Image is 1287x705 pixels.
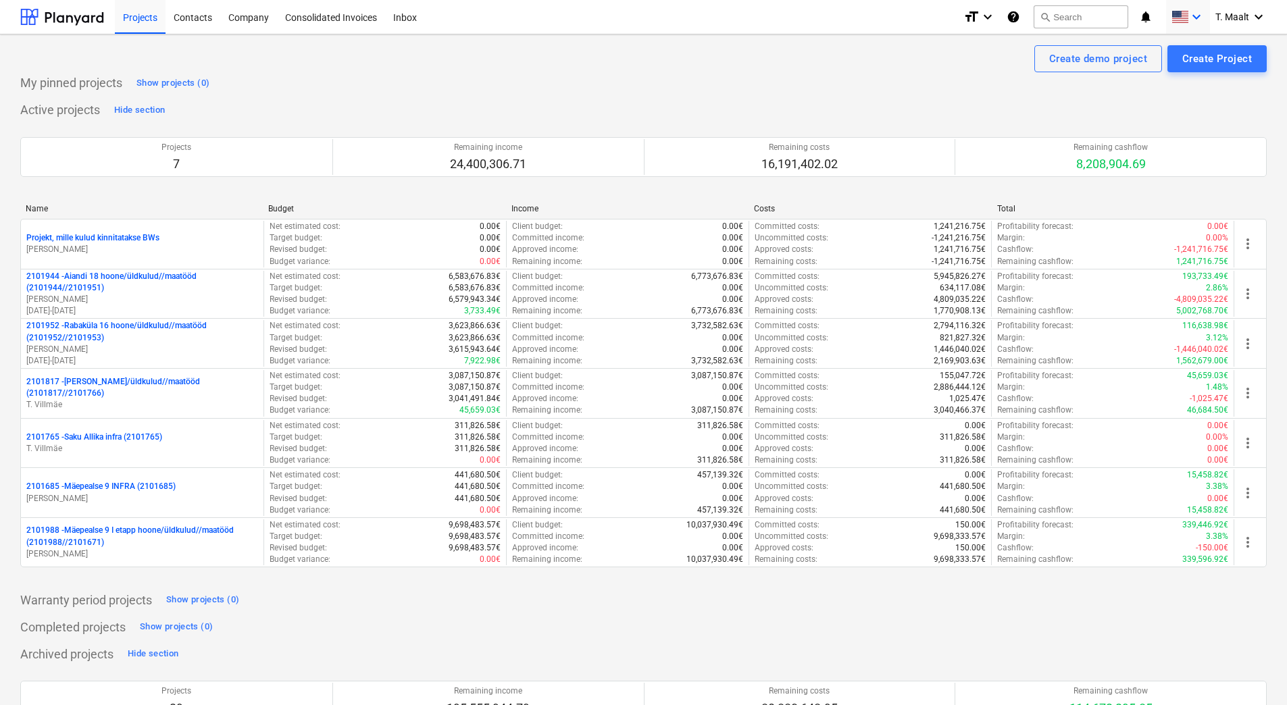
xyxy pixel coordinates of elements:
[755,504,817,516] p: Remaining costs :
[270,382,322,393] p: Target budget :
[686,554,743,565] p: 10,037,930.49€
[997,232,1025,244] p: Margin :
[512,531,584,542] p: Committed income :
[934,531,986,542] p: 9,698,333.57€
[997,332,1025,344] p: Margin :
[963,9,980,25] i: format_size
[997,443,1034,454] p: Cashflow :
[26,244,258,255] p: [PERSON_NAME]
[997,370,1074,382] p: Profitability forecast :
[1187,404,1228,416] p: 46,684.50€
[934,221,986,232] p: 1,241,216.75€
[464,355,501,367] p: 7,922.98€
[932,232,986,244] p: -1,241,216.75€
[1240,236,1256,252] span: more_vert
[965,493,986,504] p: 0.00€
[512,294,578,305] p: Approved income :
[449,382,501,393] p: 3,087,150.87€
[934,382,986,393] p: 2,886,444.12€
[26,525,258,559] div: 2101988 -Mäepealse 9 I etapp hoone/üldkulud//maatööd (2101988//2101671)[PERSON_NAME]
[459,404,501,416] p: 45,659.03€
[455,493,501,504] p: 441,680.50€
[1182,50,1252,68] div: Create Project
[512,554,582,565] p: Remaining income :
[722,382,743,393] p: 0.00€
[761,142,838,153] p: Remaining costs
[722,256,743,267] p: 0.00€
[512,232,584,244] p: Committed income :
[512,320,563,332] p: Client budget :
[1174,344,1228,355] p: -1,446,040.02€
[1206,481,1228,492] p: 3.38%
[934,554,986,565] p: 9,698,333.57€
[512,344,578,355] p: Approved income :
[1207,454,1228,466] p: 0.00€
[940,432,986,443] p: 311,826.58€
[161,156,191,172] p: 7
[449,344,501,355] p: 3,615,943.64€
[111,99,168,121] button: Hide section
[686,519,743,531] p: 10,037,930.49€
[755,282,828,294] p: Uncommitted costs :
[163,589,243,610] button: Show projects (0)
[1240,435,1256,451] span: more_vert
[270,504,330,516] p: Budget variance :
[512,244,578,255] p: Approved income :
[270,271,340,282] p: Net estimated cost :
[464,305,501,317] p: 3,733.49€
[1206,232,1228,244] p: 0.00%
[722,244,743,255] p: 0.00€
[934,320,986,332] p: 2,794,116.32€
[997,382,1025,393] p: Margin :
[270,232,322,244] p: Target budget :
[270,344,327,355] p: Revised budget :
[270,432,322,443] p: Target budget :
[270,221,340,232] p: Net estimated cost :
[26,432,258,454] div: 2101765 -Saku Allika infra (2101765)T. Villmäe
[1206,382,1228,393] p: 1.48%
[1190,393,1228,404] p: -1,025.47€
[270,454,330,466] p: Budget variance :
[26,481,176,492] p: 2101685 - Mäepealse 9 INFRA (2101685)
[455,469,501,481] p: 441,680.50€
[1215,11,1249,22] span: T. Maalt
[755,481,828,492] p: Uncommitted costs :
[755,542,813,554] p: Approved costs :
[26,320,258,343] p: 2101952 - Rabaküla 16 hoone/üldkulud//maatööd (2101952//2101953)
[997,294,1034,305] p: Cashflow :
[1182,519,1228,531] p: 339,446.92€
[270,443,327,454] p: Revised budget :
[934,404,986,416] p: 3,040,466.37€
[755,382,828,393] p: Uncommitted costs :
[934,305,986,317] p: 1,770,908.13€
[512,519,563,531] p: Client budget :
[755,344,813,355] p: Approved costs :
[449,370,501,382] p: 3,087,150.87€
[722,221,743,232] p: 0.00€
[480,256,501,267] p: 0.00€
[722,493,743,504] p: 0.00€
[755,493,813,504] p: Approved costs :
[512,504,582,516] p: Remaining income :
[270,370,340,382] p: Net estimated cost :
[512,393,578,404] p: Approved income :
[270,542,327,554] p: Revised budget :
[20,102,100,118] p: Active projects
[140,619,213,635] div: Show projects (0)
[161,142,191,153] p: Projects
[965,469,986,481] p: 0.00€
[1188,9,1205,25] i: keyboard_arrow_down
[997,320,1074,332] p: Profitability forecast :
[1182,554,1228,565] p: 339,596.92€
[26,320,258,367] div: 2101952 -Rabaküla 16 hoone/üldkulud//maatööd (2101952//2101953)[PERSON_NAME][DATE]-[DATE]
[940,504,986,516] p: 441,680.50€
[722,481,743,492] p: 0.00€
[755,320,819,332] p: Committed costs :
[755,232,828,244] p: Uncommitted costs :
[512,332,584,344] p: Committed income :
[20,592,152,608] p: Warranty period projects
[480,554,501,565] p: 0.00€
[997,305,1074,317] p: Remaining cashflow :
[26,525,258,548] p: 2101988 - Mäepealse 9 I etapp hoone/üldkulud//maatööd (2101988//2101671)
[512,481,584,492] p: Committed income :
